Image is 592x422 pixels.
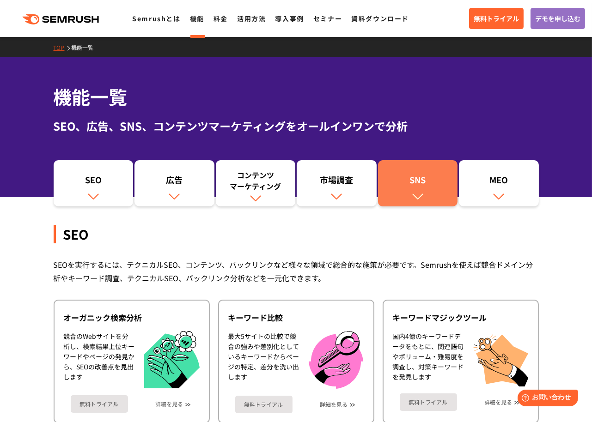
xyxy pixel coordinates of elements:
[58,174,129,190] div: SEO
[132,14,180,23] a: Semrushとは
[54,118,539,134] div: SEO、広告、SNS、コンテンツマーケティングをオールインワンで分析
[393,312,529,323] div: キーワードマジックツール
[72,43,101,51] a: 機能一覧
[459,160,539,206] a: MEO
[469,8,524,29] a: 無料トライアル
[220,169,291,192] div: コンテンツ マーケティング
[54,258,539,285] div: SEOを実行するには、テクニカルSEO、コンテンツ、バックリンクなど様々な領域で総合的な施策が必要です。Semrushを使えば競合ドメイン分析やキーワード調査、テクニカルSEO、バックリンク分析...
[139,174,210,190] div: 広告
[297,160,377,206] a: 市場調査
[54,160,134,206] a: SEO
[510,386,582,412] iframe: Help widget launcher
[190,14,204,23] a: 機能
[228,312,364,323] div: キーワード比較
[214,14,228,23] a: 料金
[393,331,464,386] div: 国内4億のキーワードデータをもとに、関連語句やボリューム・難易度を調査し、対策キーワードを発見します
[54,83,539,110] h1: 機能一覧
[464,174,534,190] div: MEO
[400,393,457,411] a: 無料トライアル
[474,13,519,24] span: 無料トライアル
[64,331,135,389] div: 競合のWebサイトを分析し、検索結果上位キーワードやページの発見から、SEOの改善点を見出します
[309,331,363,389] img: キーワード比較
[383,174,453,190] div: SNS
[301,174,372,190] div: 市場調査
[134,160,214,206] a: 広告
[71,395,128,413] a: 無料トライアル
[54,43,72,51] a: TOP
[54,225,539,243] div: SEO
[531,8,585,29] a: デモを申し込む
[216,160,296,206] a: コンテンツマーケティング
[156,401,183,407] a: 詳細を見る
[351,14,409,23] a: 資料ダウンロード
[313,14,342,23] a: セミナー
[235,396,293,413] a: 無料トライアル
[535,13,580,24] span: デモを申し込む
[144,331,200,389] img: オーガニック検索分析
[237,14,266,23] a: 活用方法
[485,399,513,405] a: 詳細を見る
[228,331,299,389] div: 最大5サイトの比較で競合の強みや差別化としているキーワードからページの特定、差分を洗い出します
[378,160,458,206] a: SNS
[473,331,529,386] img: キーワードマジックツール
[320,401,348,408] a: 詳細を見る
[64,312,200,323] div: オーガニック検索分析
[275,14,304,23] a: 導入事例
